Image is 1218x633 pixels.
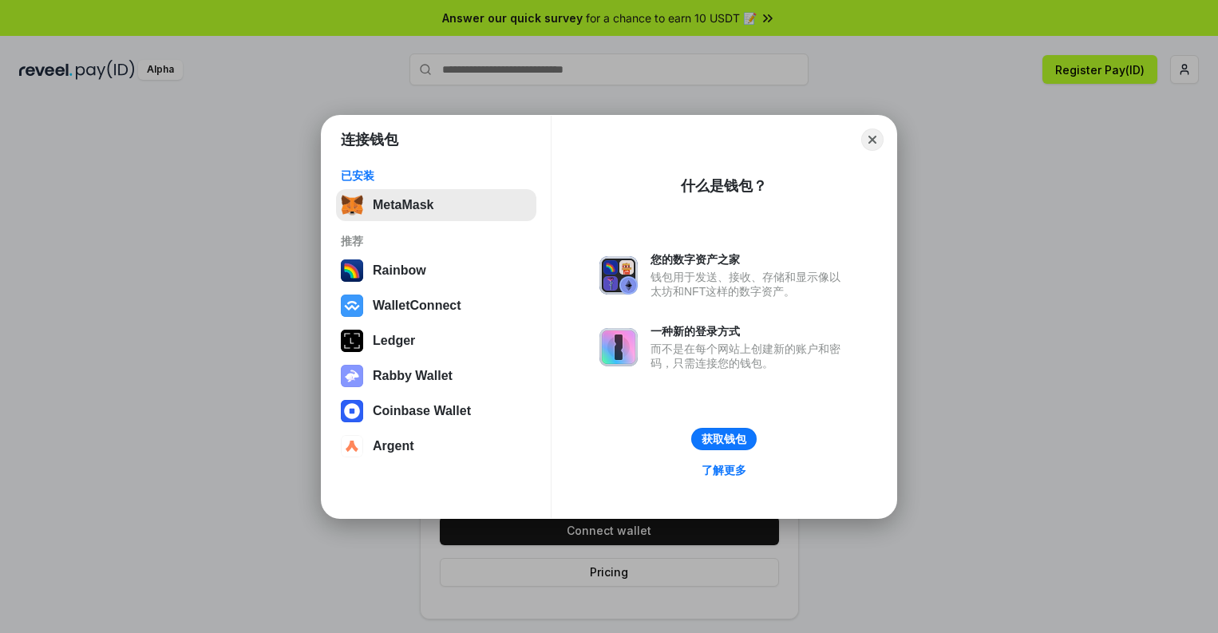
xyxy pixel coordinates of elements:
div: 而不是在每个网站上创建新的账户和密码，只需连接您的钱包。 [651,342,848,370]
img: svg+xml,%3Csvg%20xmlns%3D%22http%3A%2F%2Fwww.w3.org%2F2000%2Fsvg%22%20fill%3D%22none%22%20viewBox... [599,256,638,295]
div: Ledger [373,334,415,348]
div: 了解更多 [702,463,746,477]
img: svg+xml,%3Csvg%20xmlns%3D%22http%3A%2F%2Fwww.w3.org%2F2000%2Fsvg%22%20fill%3D%22none%22%20viewBox... [599,328,638,366]
img: svg+xml,%3Csvg%20xmlns%3D%22http%3A%2F%2Fwww.w3.org%2F2000%2Fsvg%22%20fill%3D%22none%22%20viewBox... [341,365,363,387]
img: svg+xml,%3Csvg%20width%3D%2228%22%20height%3D%2228%22%20viewBox%3D%220%200%2028%2028%22%20fill%3D... [341,295,363,317]
button: Coinbase Wallet [336,395,536,427]
button: MetaMask [336,189,536,221]
div: WalletConnect [373,299,461,313]
button: Ledger [336,325,536,357]
img: svg+xml,%3Csvg%20width%3D%2228%22%20height%3D%2228%22%20viewBox%3D%220%200%2028%2028%22%20fill%3D... [341,435,363,457]
div: Rainbow [373,263,426,278]
img: svg+xml,%3Csvg%20width%3D%22120%22%20height%3D%22120%22%20viewBox%3D%220%200%20120%20120%22%20fil... [341,259,363,282]
a: 了解更多 [692,460,756,481]
button: Rabby Wallet [336,360,536,392]
div: 已安装 [341,168,532,183]
div: 推荐 [341,234,532,248]
img: svg+xml,%3Csvg%20width%3D%2228%22%20height%3D%2228%22%20viewBox%3D%220%200%2028%2028%22%20fill%3D... [341,400,363,422]
img: svg+xml,%3Csvg%20fill%3D%22none%22%20height%3D%2233%22%20viewBox%3D%220%200%2035%2033%22%20width%... [341,194,363,216]
div: 获取钱包 [702,432,746,446]
div: MetaMask [373,198,433,212]
button: Argent [336,430,536,462]
div: Coinbase Wallet [373,404,471,418]
div: 什么是钱包？ [681,176,767,196]
img: svg+xml,%3Csvg%20xmlns%3D%22http%3A%2F%2Fwww.w3.org%2F2000%2Fsvg%22%20width%3D%2228%22%20height%3... [341,330,363,352]
button: Close [861,129,884,151]
h1: 连接钱包 [341,130,398,149]
div: 一种新的登录方式 [651,324,848,338]
button: Rainbow [336,255,536,287]
button: WalletConnect [336,290,536,322]
div: 钱包用于发送、接收、存储和显示像以太坊和NFT这样的数字资产。 [651,270,848,299]
div: Rabby Wallet [373,369,453,383]
button: 获取钱包 [691,428,757,450]
div: Argent [373,439,414,453]
div: 您的数字资产之家 [651,252,848,267]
